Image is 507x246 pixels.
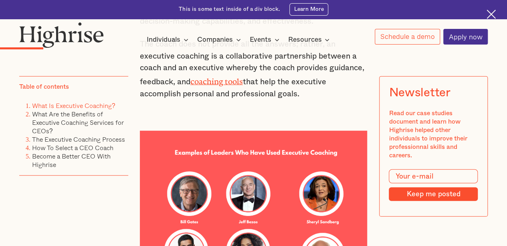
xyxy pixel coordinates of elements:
[190,77,243,82] a: coaching tools
[289,3,328,16] a: Learn More
[179,6,280,13] div: This is some text inside of a div block.
[140,39,368,100] p: The coach does not provide all the answers; rather, an executive coaching is a collaborative part...
[147,35,191,45] div: Individuals
[487,10,496,19] img: Cross icon
[32,151,111,169] a: Become a Better CEO With Highrise
[19,22,104,48] img: Highrise logo
[443,29,488,45] a: Apply now
[389,86,450,100] div: Newsletter
[389,169,478,184] input: Your e-mail
[375,29,440,45] a: Schedule a demo
[32,134,125,144] a: The Executive Coaching Process
[19,83,69,91] div: Table of contents
[32,143,113,152] a: How To Select a CEO Coach
[389,187,478,201] input: Keep me posted
[32,101,115,110] a: What Is Executive Coaching?
[250,35,282,45] div: Events
[197,35,233,45] div: Companies
[389,109,478,160] div: Read our case studies document and learn how Highrise helped other individuals to improve their p...
[197,35,243,45] div: Companies
[288,35,321,45] div: Resources
[32,109,124,136] a: What Are the Benefits of Executive Coaching Services for CEOs?
[389,169,478,201] form: Modal Form
[147,35,180,45] div: Individuals
[250,35,271,45] div: Events
[288,35,332,45] div: Resources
